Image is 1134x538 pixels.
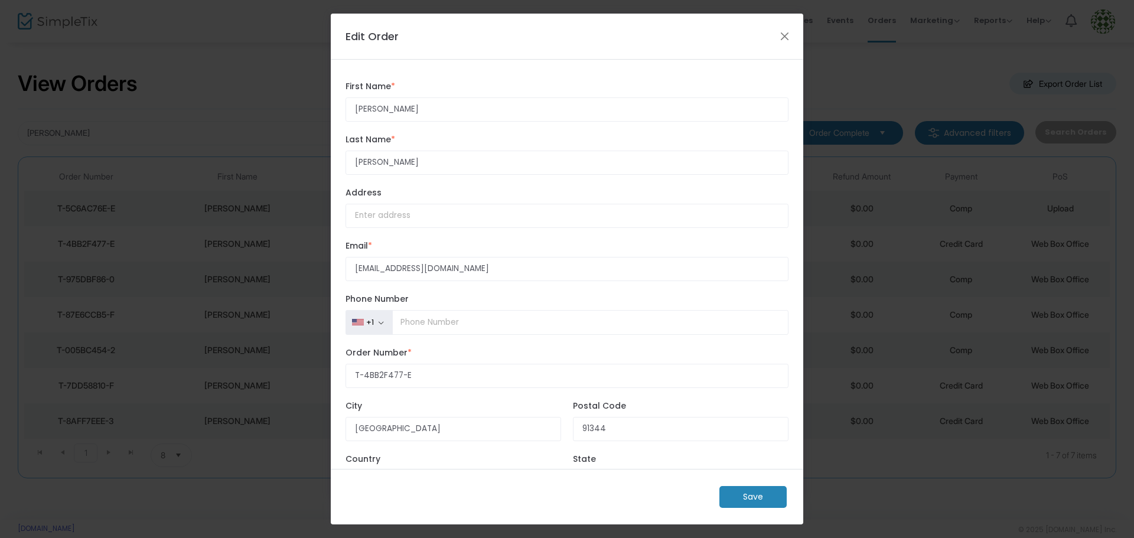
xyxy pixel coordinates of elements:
input: Enter email [346,257,788,281]
input: Enter Order Number [346,364,788,388]
label: Address [346,187,788,199]
h4: Edit Order [346,28,399,44]
input: Enter first name [346,97,788,122]
m-button: Save [719,486,787,508]
label: Order Number [346,347,788,359]
input: Enter address [346,204,788,228]
input: Enter last name [346,151,788,175]
label: Country [346,453,561,465]
label: First Name [346,80,788,93]
button: +1 [346,310,393,335]
button: Close [777,28,793,44]
label: Postal Code [573,400,788,412]
label: State [573,453,788,465]
label: Email [346,240,788,252]
label: Last Name [346,133,788,146]
label: City [346,400,561,412]
input: Phone Number [392,310,788,335]
label: Phone Number [346,293,788,305]
input: Postal Code [573,417,788,441]
input: City [346,417,561,441]
div: +1 [366,318,374,327]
